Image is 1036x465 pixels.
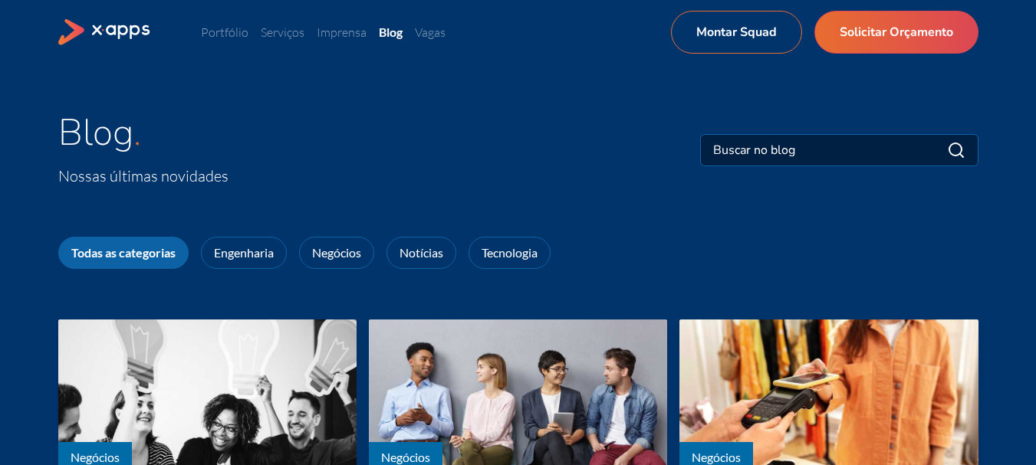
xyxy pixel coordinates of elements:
[379,25,403,39] a: Blog
[386,237,456,269] a: Notícias
[713,141,869,159] input: Buscar no blog
[317,25,367,40] a: Imprensa
[692,450,741,464] a: Negócios
[201,237,287,269] a: Engenharia
[814,11,978,54] a: Solicitar Orçamento
[58,237,189,269] a: Todas as categorias
[261,25,304,40] a: Serviços
[381,450,430,464] a: Negócios
[201,25,248,40] a: Portfólio
[469,237,551,269] a: Tecnologia
[58,107,133,158] span: Blog
[671,11,802,54] a: Montar Squad
[58,166,229,185] span: Nossas últimas novidades
[299,237,374,269] a: Negócios
[71,450,120,464] a: Negócios
[415,25,446,40] a: Vagas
